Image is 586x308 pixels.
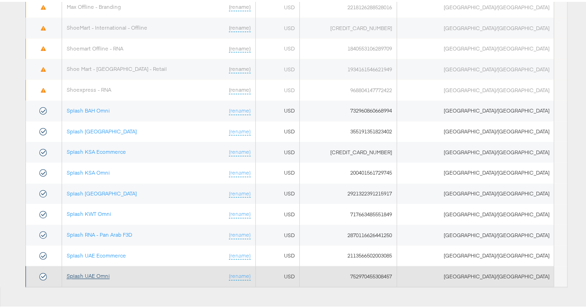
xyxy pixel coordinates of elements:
a: Splash KSA Omni [67,167,110,174]
a: (rename) [229,1,251,9]
td: 1840553106289709 [300,37,397,57]
td: USD [255,223,299,244]
td: [GEOGRAPHIC_DATA]/[GEOGRAPHIC_DATA] [397,202,554,223]
td: [GEOGRAPHIC_DATA]/[GEOGRAPHIC_DATA] [397,37,554,57]
a: (rename) [229,63,251,71]
td: 200401561729745 [300,161,397,182]
td: [GEOGRAPHIC_DATA]/[GEOGRAPHIC_DATA] [397,264,554,285]
td: 1934161546621949 [300,57,397,78]
a: (rename) [229,126,251,134]
a: (rename) [229,146,251,154]
td: USD [255,202,299,223]
td: [GEOGRAPHIC_DATA]/[GEOGRAPHIC_DATA] [397,182,554,202]
a: Splash KSA Ecommerce [67,146,126,153]
td: [CREDIT_CARD_NUMBER] [300,140,397,161]
a: Splash RNA - Pan Arab F3D [67,229,132,236]
td: [GEOGRAPHIC_DATA]/[GEOGRAPHIC_DATA] [397,99,554,119]
a: Splash [GEOGRAPHIC_DATA] [67,126,137,133]
td: 968804147772422 [300,78,397,99]
td: 752970455308457 [300,264,397,285]
a: Splash KWT Omni [67,208,111,215]
td: USD [255,264,299,285]
td: USD [255,78,299,99]
td: 2113566502003085 [300,244,397,264]
td: 717663485551849 [300,202,397,223]
a: (rename) [229,270,251,278]
td: [GEOGRAPHIC_DATA]/[GEOGRAPHIC_DATA] [397,16,554,37]
a: ShoeMart - International - Offline [67,22,147,29]
a: (rename) [229,250,251,258]
td: USD [255,161,299,182]
td: 732960860668994 [300,99,397,119]
td: USD [255,119,299,140]
td: USD [255,16,299,37]
td: [GEOGRAPHIC_DATA]/[GEOGRAPHIC_DATA] [397,244,554,264]
a: Splash [GEOGRAPHIC_DATA] [67,188,137,195]
a: Splash UAE Ecommerce [67,250,126,257]
td: USD [255,182,299,202]
a: Shoemart Offline - RNA [67,43,123,50]
td: USD [255,57,299,78]
td: 2870116626441250 [300,223,397,244]
a: (rename) [229,167,251,175]
a: Max Offline - Branding [67,1,121,8]
td: [CREDIT_CARD_NUMBER] [300,16,397,37]
a: (rename) [229,208,251,216]
td: USD [255,99,299,119]
a: (rename) [229,43,251,51]
a: Shoe Mart - [GEOGRAPHIC_DATA] - Retail [67,63,167,70]
td: USD [255,244,299,264]
td: [GEOGRAPHIC_DATA]/[GEOGRAPHIC_DATA] [397,140,554,161]
a: Shoexpress - RNA [67,84,111,91]
a: (rename) [229,84,251,92]
a: (rename) [229,105,251,113]
td: USD [255,37,299,57]
td: 2921322391215917 [300,182,397,202]
td: [GEOGRAPHIC_DATA]/[GEOGRAPHIC_DATA] [397,57,554,78]
a: Splash BAH Omni [67,105,110,112]
td: 355191351823402 [300,119,397,140]
a: (rename) [229,22,251,30]
td: [GEOGRAPHIC_DATA]/[GEOGRAPHIC_DATA] [397,119,554,140]
td: USD [255,140,299,161]
td: [GEOGRAPHIC_DATA]/[GEOGRAPHIC_DATA] [397,161,554,182]
a: Splash UAE Omni [67,270,110,277]
td: [GEOGRAPHIC_DATA]/[GEOGRAPHIC_DATA] [397,78,554,99]
a: (rename) [229,188,251,196]
td: [GEOGRAPHIC_DATA]/[GEOGRAPHIC_DATA] [397,223,554,244]
a: (rename) [229,229,251,237]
